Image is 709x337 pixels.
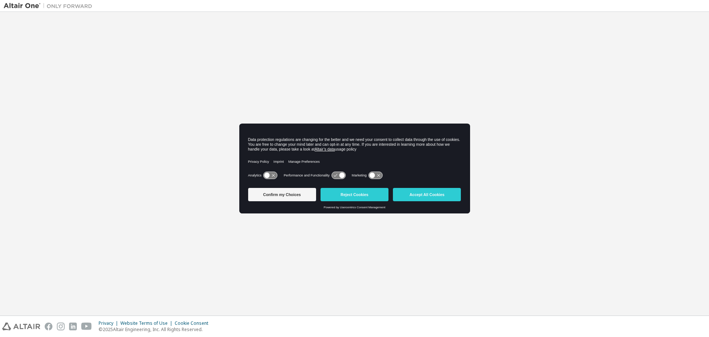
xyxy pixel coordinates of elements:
img: linkedin.svg [69,323,77,330]
div: Website Terms of Use [120,320,175,326]
p: © 2025 Altair Engineering, Inc. All Rights Reserved. [99,326,213,333]
img: instagram.svg [57,323,65,330]
img: altair_logo.svg [2,323,40,330]
div: Cookie Consent [175,320,213,326]
img: Altair One [4,2,96,10]
div: Privacy [99,320,120,326]
img: facebook.svg [45,323,52,330]
img: youtube.svg [81,323,92,330]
